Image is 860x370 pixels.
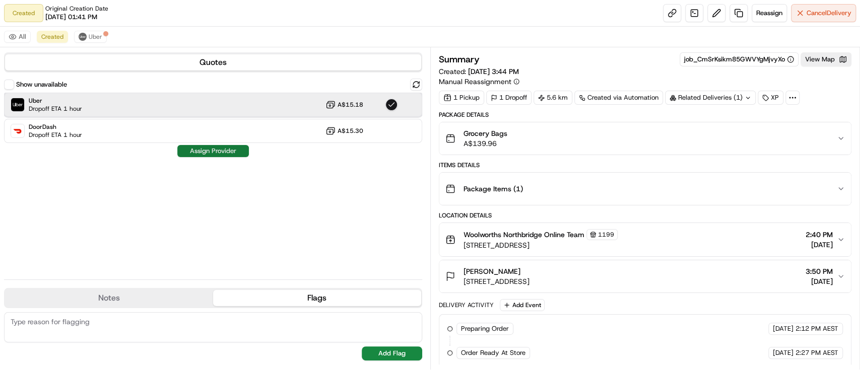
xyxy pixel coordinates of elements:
span: DoorDash [29,123,82,131]
button: Reassign [752,4,787,22]
div: 1 Pickup [439,91,484,105]
button: Add Event [500,299,545,311]
span: Order Ready At Store [461,348,525,357]
button: job_CmSrKsikm85GWVYgMjvyXo [684,55,794,64]
span: 3:50 PM [806,266,833,276]
button: Assign Provider [177,145,249,157]
button: Uber [74,31,107,43]
span: 2:40 PM [806,230,833,240]
div: XP [758,91,783,105]
span: Preparing Order [461,324,509,333]
a: Created via Automation [574,91,663,105]
span: 2:12 PM AEST [796,324,838,333]
span: [STREET_ADDRESS] [464,276,530,286]
div: Related Deliveries (1) [665,91,756,105]
div: Package Details [439,111,852,119]
span: Original Creation Date [45,5,108,13]
button: Manual Reassignment [439,77,519,87]
span: Reassign [756,9,782,18]
div: Items Details [439,161,852,169]
div: 1 Dropoff [486,91,532,105]
span: [DATE] [773,324,793,333]
button: Package Items (1) [439,173,851,205]
button: Notes [5,290,213,306]
span: Manual Reassignment [439,77,511,87]
span: Created: [439,66,519,77]
span: [DATE] [806,240,833,250]
button: Created [37,31,68,43]
span: Uber [29,97,82,105]
button: Grocery BagsA$139.96 [439,122,851,155]
h3: Summary [439,55,480,64]
span: Dropoff ETA 1 hour [29,105,82,113]
span: Cancel Delivery [807,9,851,18]
span: [DATE] 3:44 PM [468,67,519,76]
span: 2:27 PM AEST [796,348,838,357]
div: Location Details [439,211,852,219]
span: Dropoff ETA 1 hour [29,131,82,139]
button: A$15.18 [325,100,363,110]
button: Quotes [5,54,421,70]
span: [PERSON_NAME] [464,266,520,276]
img: Uber [11,98,24,111]
button: [PERSON_NAME][STREET_ADDRESS]3:50 PM[DATE] [439,260,851,292]
span: Grocery Bags [464,128,507,138]
button: Woolworths Northbridge Online Team1199[STREET_ADDRESS]2:40 PM[DATE] [439,223,851,256]
span: A$15.18 [338,101,363,109]
button: All [4,31,31,43]
button: View Map [801,52,851,66]
span: [STREET_ADDRESS] [464,240,618,250]
span: Uber [89,33,102,41]
button: Flags [213,290,421,306]
div: Delivery Activity [439,301,494,309]
span: [DATE] [773,348,793,357]
span: A$15.30 [338,127,363,135]
span: Created [41,33,63,41]
button: CancelDelivery [791,4,856,22]
img: DoorDash [11,124,24,137]
button: Add Flag [362,346,422,360]
span: Package Items ( 1 ) [464,184,523,194]
span: A$139.96 [464,138,507,149]
span: Woolworths Northbridge Online Team [464,230,584,240]
label: Show unavailable [16,80,67,89]
span: 1199 [598,231,614,239]
img: uber-new-logo.jpeg [79,33,87,41]
button: A$15.30 [325,126,363,136]
span: [DATE] [806,276,833,286]
div: 5.6 km [534,91,572,105]
span: [DATE] 01:41 PM [45,13,97,22]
